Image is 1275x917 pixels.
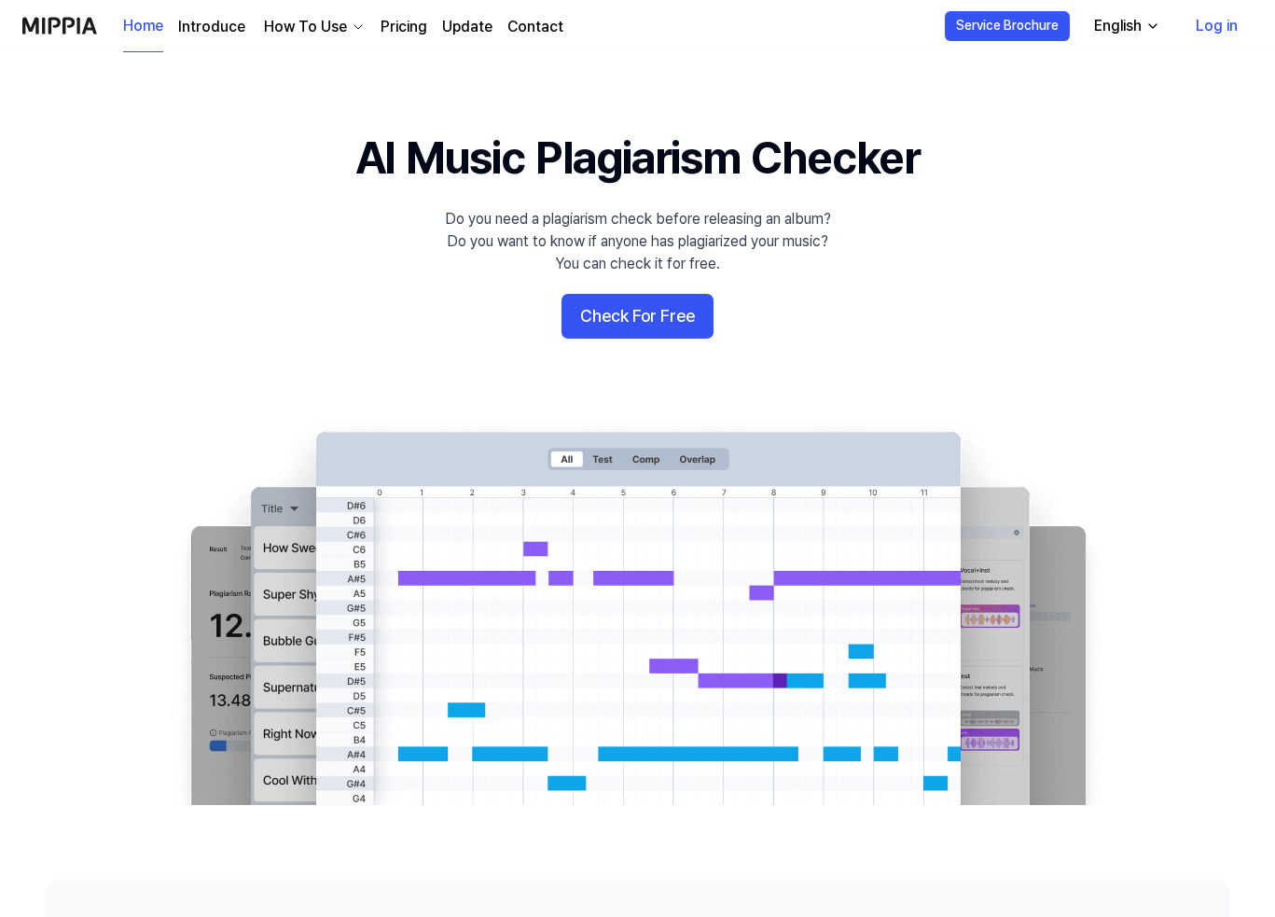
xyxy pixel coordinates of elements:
[1090,15,1145,37] div: English
[178,16,245,38] a: Introduce
[260,16,366,38] button: How To Use
[355,127,920,189] h1: AI Music Plagiarism Checker
[561,294,714,339] button: Check For Free
[381,16,427,38] a: Pricing
[442,16,492,38] a: Update
[1079,7,1171,45] button: English
[123,1,163,52] a: Home
[945,11,1070,41] button: Service Brochure
[260,16,351,38] div: How To Use
[445,208,831,275] div: Do you need a plagiarism check before releasing an album? Do you want to know if anyone has plagi...
[507,16,563,38] a: Contact
[153,413,1123,805] img: main Image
